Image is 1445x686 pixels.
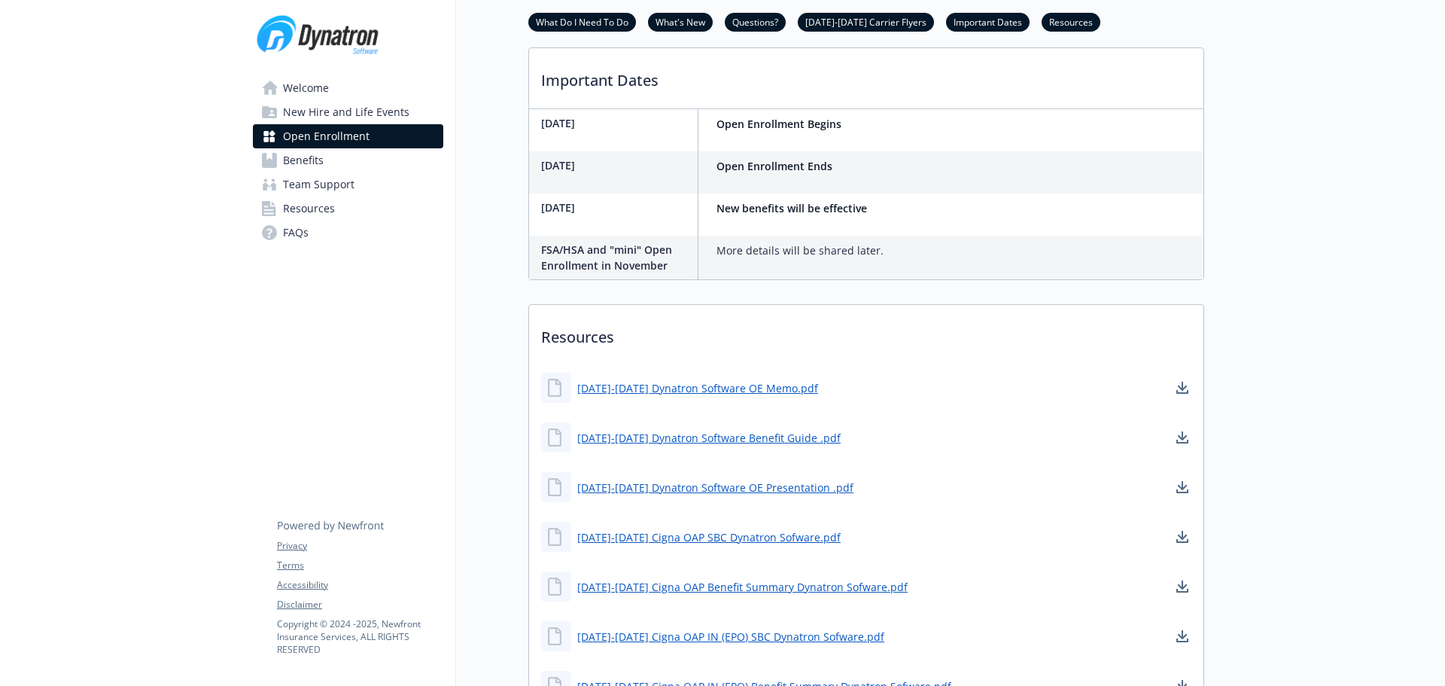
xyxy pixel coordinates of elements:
[716,159,832,173] strong: Open Enrollment Ends
[716,117,841,131] strong: Open Enrollment Begins
[1173,478,1191,496] a: download document
[1173,578,1191,596] a: download document
[283,76,329,100] span: Welcome
[541,242,692,273] p: FSA/HSA and "mini" Open Enrollment in November
[725,14,786,29] a: Questions?
[541,115,692,131] p: [DATE]
[577,430,841,446] a: [DATE]-[DATE] Dynatron Software Benefit Guide .pdf
[283,100,409,124] span: New Hire and Life Events
[528,14,636,29] a: What Do I Need To Do
[253,172,443,197] a: Team Support
[277,617,443,656] p: Copyright © 2024 - 2025 , Newfront Insurance Services, ALL RIGHTS RESERVED
[577,380,818,396] a: [DATE]-[DATE] Dynatron Software OE Memo.pdf
[283,124,370,148] span: Open Enrollment
[1173,528,1191,546] a: download document
[253,124,443,148] a: Open Enrollment
[277,559,443,572] a: Terms
[1173,627,1191,645] a: download document
[529,48,1203,104] p: Important Dates
[277,578,443,592] a: Accessibility
[277,539,443,553] a: Privacy
[577,529,841,545] a: [DATE]-[DATE] Cigna OAP SBC Dynatron Sofware.pdf
[577,629,884,645] a: [DATE]-[DATE] Cigna OAP IN (EPO) SBC Dynatron Sofware.pdf
[577,579,908,595] a: [DATE]-[DATE] Cigna OAP Benefit Summary Dynatron Sofware.pdf
[946,14,1030,29] a: Important Dates
[253,197,443,221] a: Resources
[716,201,867,215] strong: New benefits will be effective
[253,148,443,172] a: Benefits
[253,221,443,245] a: FAQs
[283,172,354,197] span: Team Support
[529,305,1203,361] p: Resources
[277,598,443,611] a: Disclaimer
[253,76,443,100] a: Welcome
[798,14,934,29] a: [DATE]-[DATE] Carrier Flyers
[283,148,324,172] span: Benefits
[716,242,884,260] p: More details will be shared later.
[283,197,335,221] span: Resources
[1173,379,1191,397] a: download document
[253,100,443,124] a: New Hire and Life Events
[541,200,692,215] p: [DATE]
[283,221,309,245] span: FAQs
[648,14,713,29] a: What's New
[1042,14,1100,29] a: Resources
[577,480,853,495] a: [DATE]-[DATE] Dynatron Software OE Presentation .pdf
[1173,428,1191,447] a: download document
[541,157,692,173] p: [DATE]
